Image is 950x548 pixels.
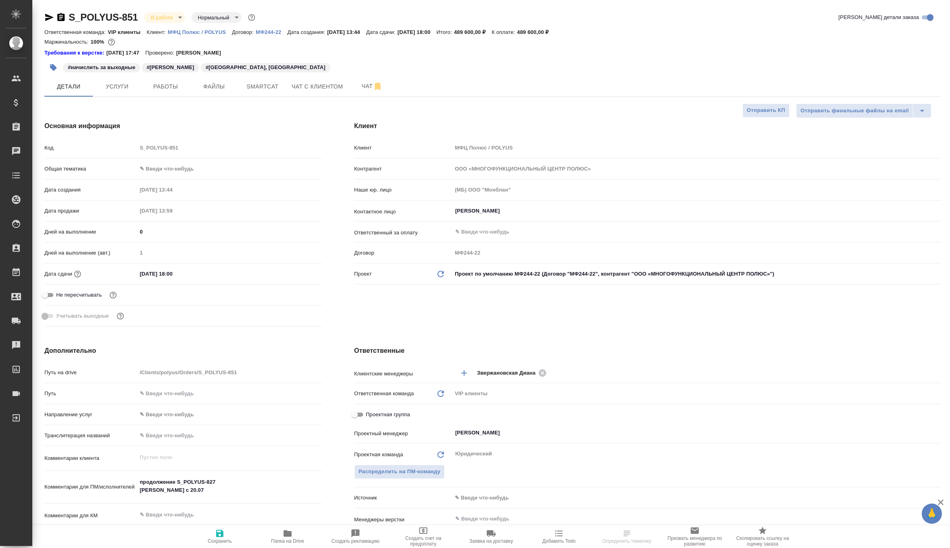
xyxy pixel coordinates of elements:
p: Комментарии клиента [44,454,137,462]
span: 🙏 [925,505,939,522]
p: Контактное лицо [354,208,452,216]
input: Пустое поле [452,184,941,196]
span: Создать счет на предоплату [394,535,452,547]
p: МФЦ Полюс / POLYUS [168,29,232,35]
span: Сохранить [208,538,232,544]
a: S_POLYUS-851 [69,12,138,23]
svg: Отписаться [373,82,383,91]
button: Сохранить [186,525,254,548]
button: Отправить финальные файлы на email [796,103,913,118]
span: Проектная группа [366,411,410,419]
input: Пустое поле [452,142,941,154]
button: Скопировать ссылку для ЯМессенджера [44,13,54,22]
input: ✎ Введи что-нибудь [454,227,912,237]
span: Учитывать выходные [56,312,109,320]
p: [DATE] 17:47 [106,49,145,57]
button: 0.00 RUB; [106,37,117,47]
button: Папка на Drive [254,525,322,548]
p: Ответственная команда: [44,29,108,35]
span: Отправить КП [747,106,785,115]
p: Ответственный за оплату [354,229,452,237]
p: Путь на drive [44,369,137,377]
p: [DATE] 18:00 [397,29,437,35]
div: ✎ Введи что-нибудь [455,494,931,502]
p: VIP клиенты [108,29,147,35]
p: Дата сдачи [44,270,72,278]
a: МФ244-22 [256,28,288,35]
div: ✎ Введи что-нибудь [137,162,322,176]
span: Чат [353,81,391,91]
p: Итого: [437,29,454,35]
button: Распределить на ПМ-команду [354,465,445,479]
p: К оплате: [492,29,517,35]
button: Добавить Todo [525,525,593,548]
span: Smartcat [243,82,282,92]
p: Договор [354,249,452,257]
button: Если добавить услуги и заполнить их объемом, то дата рассчитается автоматически [72,269,83,279]
div: ✎ Введи что-нибудь [140,411,312,419]
p: 489 600,00 ₽ [517,29,555,35]
span: Добавить Todo [542,538,576,544]
button: Определить тематику [593,525,661,548]
input: Пустое поле [137,205,208,217]
p: #[GEOGRAPHIC_DATA], [GEOGRAPHIC_DATA] [206,63,326,72]
p: 100% [90,39,106,45]
button: Open [937,231,938,233]
p: Дата создания: [287,29,327,35]
p: Менеджеры верстки [354,516,452,524]
input: ✎ Введи что-нибудь [137,226,322,238]
p: Код [44,144,137,152]
span: Заявка на доставку [469,538,513,544]
p: Наше юр. лицо [354,186,452,194]
button: Создать рекламацию [322,525,389,548]
button: Скопировать ссылку [56,13,66,22]
div: ✎ Введи что-нибудь [137,408,322,422]
p: Дата продажи [44,207,137,215]
button: Open [937,372,938,374]
p: Общая тематика [44,165,137,173]
button: Выбери, если сб и вс нужно считать рабочими днями для выполнения заказа. [115,311,126,321]
p: Дней на выполнение (авт.) [44,249,137,257]
p: Ответственная команда [354,390,414,398]
input: Пустое поле [137,142,322,154]
span: Детали [49,82,88,92]
span: Работы [146,82,185,92]
button: Отправить КП [742,103,790,118]
span: Определить тематику [602,538,651,544]
input: Пустое поле [137,184,208,196]
p: Проверено: [145,49,177,57]
span: Чат с клиентом [292,82,343,92]
p: [PERSON_NAME] [176,49,227,57]
div: split button [796,103,931,118]
span: В заказе уже есть ответственный ПМ или ПМ группа [354,465,445,479]
div: Нажми, чтобы открыть папку с инструкцией [44,49,106,57]
p: Маржинальность: [44,39,90,45]
span: Файлы [195,82,233,92]
h4: Дополнительно [44,346,322,356]
input: Пустое поле [452,163,941,175]
input: ✎ Введи что-нибудь [137,388,322,399]
h4: Основная информация [44,121,322,131]
div: Звержановская Диана [477,368,549,378]
p: #начислить за выходные [68,63,135,72]
p: 489 600,00 ₽ [454,29,492,35]
p: Комментарии для ПМ/исполнителей [44,483,137,491]
p: Транслитерация названий [44,432,137,440]
a: Требования к верстке: [44,49,106,57]
p: Дата создания [44,186,137,194]
span: [PERSON_NAME] детали заказа [839,13,919,21]
button: Нормальный [195,14,232,21]
h4: Клиент [354,121,941,131]
textarea: продолжение S_POLYUS-827 [PERSON_NAME] с 20.07 [137,475,322,497]
input: Пустое поле [137,247,322,259]
span: Отправить финальные файлы на email [801,106,909,116]
p: #[PERSON_NAME] [147,63,194,72]
input: ✎ Введи что-нибудь [137,430,322,441]
button: Заявка на доставку [457,525,525,548]
p: Дата сдачи: [366,29,397,35]
span: Услуги [98,82,137,92]
span: Нижний Куранах, Якутия [200,63,331,70]
button: Включи, если не хочешь, чтобы указанная дата сдачи изменилась после переставления заказа в 'Подтв... [108,290,118,300]
p: Источник [354,494,452,502]
a: МФЦ Полюс / POLYUS [168,28,232,35]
